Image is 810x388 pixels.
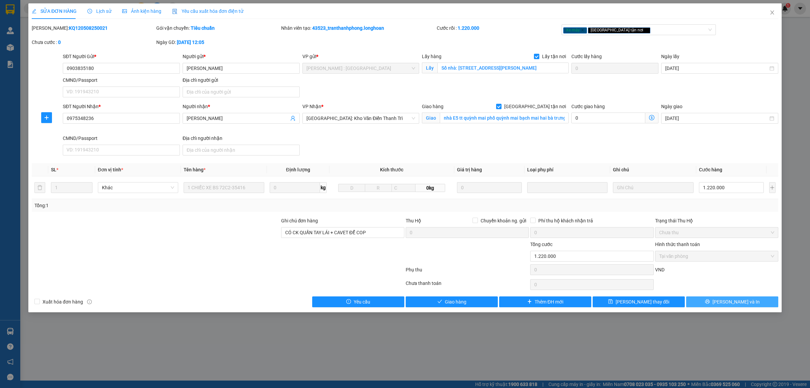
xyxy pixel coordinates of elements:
[705,299,710,305] span: printer
[769,10,775,15] span: close
[365,184,392,192] input: R
[422,113,440,123] span: Giao
[98,167,123,172] span: Đơn vị tính
[527,299,532,305] span: plus
[659,227,774,238] span: Chưa thu
[649,115,654,120] span: dollar-circle
[51,167,56,172] span: SL
[183,145,300,155] input: Địa chỉ của người nhận
[665,115,768,122] input: Ngày giao
[63,103,180,110] div: SĐT Người Nhận
[440,113,569,123] input: Giao tận nơi
[457,167,482,172] span: Giá trị hàng
[34,202,313,209] div: Tổng: 1
[458,25,479,31] b: 1.220.000
[87,299,92,304] span: info-circle
[58,40,61,45] b: 0
[613,182,693,193] input: Ghi Chú
[769,66,774,71] span: close-circle
[87,8,111,14] span: Lịch sử
[41,112,52,123] button: plus
[405,266,530,278] div: Phụ thu
[281,24,436,32] div: Nhân viên tạo:
[661,54,679,59] label: Ngày lấy
[571,104,605,109] label: Cước giao hàng
[306,63,415,73] span: Hồ Chí Minh : Kho Quận 12
[177,40,204,45] b: [DATE] 12:05
[437,63,569,73] input: Lấy tận nơi
[63,135,180,142] div: CMND/Passport
[524,163,610,176] th: Loại phụ phí
[380,167,403,172] span: Kích thước
[539,53,569,60] span: Lấy tận nơi
[87,9,92,14] span: clock-circle
[183,76,300,84] div: Địa chỉ người gửi
[655,217,778,224] div: Trạng thái Thu Hộ
[34,182,45,193] button: delete
[536,217,596,224] span: Phí thu hộ khách nhận trả
[32,24,155,32] div: [PERSON_NAME]:
[122,8,161,14] span: Ảnh kiện hàng
[172,8,243,14] span: Yêu cầu xuất hóa đơn điện tử
[610,163,696,176] th: Ghi chú
[422,63,437,73] span: Lấy
[686,296,778,307] button: printer[PERSON_NAME] và In
[699,167,722,172] span: Cước hàng
[588,27,650,33] span: [GEOGRAPHIC_DATA] tận nơi
[655,267,665,272] span: VND
[422,54,441,59] span: Lấy hàng
[32,9,36,14] span: edit
[191,25,215,31] b: Tiêu chuẩn
[320,182,327,193] span: kg
[63,53,180,60] div: SĐT Người Gửi
[184,182,264,193] input: VD: Bàn, Ghế
[499,296,591,307] button: plusThêm ĐH mới
[290,116,296,121] span: user-add
[769,116,774,121] span: close-circle
[763,3,782,22] button: Close
[661,104,682,109] label: Ngày giao
[346,299,351,305] span: exclamation-circle
[32,8,77,14] span: SỬA ĐƠN HÀNG
[616,298,670,306] span: [PERSON_NAME] thay đổi
[354,298,370,306] span: Yêu cầu
[608,299,613,305] span: save
[183,53,300,60] div: Người gửi
[183,135,300,142] div: Địa chỉ người nhận
[156,39,279,46] div: Ngày GD:
[338,184,365,192] input: D
[593,296,685,307] button: save[PERSON_NAME] thay đổi
[712,298,760,306] span: [PERSON_NAME] và In
[172,9,178,14] img: icon
[457,182,522,193] input: 0
[530,242,552,247] span: Tổng cước
[478,217,529,224] span: Chuyển khoản ng. gửi
[535,298,563,306] span: Thêm ĐH mới
[581,28,584,32] span: close
[102,183,174,193] span: Khác
[655,242,700,247] label: Hình thức thanh toán
[302,104,321,109] span: VP Nhận
[286,167,310,172] span: Định lượng
[445,298,466,306] span: Giao hàng
[156,24,279,32] div: Gói vận chuyển:
[281,227,404,238] input: Ghi chú đơn hàng
[563,27,587,33] span: Xe máy
[32,39,155,46] div: Chưa cước :
[312,296,404,307] button: exclamation-circleYêu cầu
[644,28,648,32] span: close
[422,104,443,109] span: Giao hàng
[184,167,206,172] span: Tên hàng
[391,184,416,192] input: C
[406,296,498,307] button: checkGiao hàng
[665,65,768,72] input: Ngày lấy
[183,103,300,110] div: Người nhận
[571,113,645,123] input: Cước giao hàng
[183,87,300,97] input: Địa chỉ của người gửi
[571,54,602,59] label: Cước lấy hàng
[42,115,52,120] span: plus
[63,76,180,84] div: CMND/Passport
[769,182,776,193] button: plus
[302,53,420,60] div: VP gửi
[415,184,445,192] span: 0kg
